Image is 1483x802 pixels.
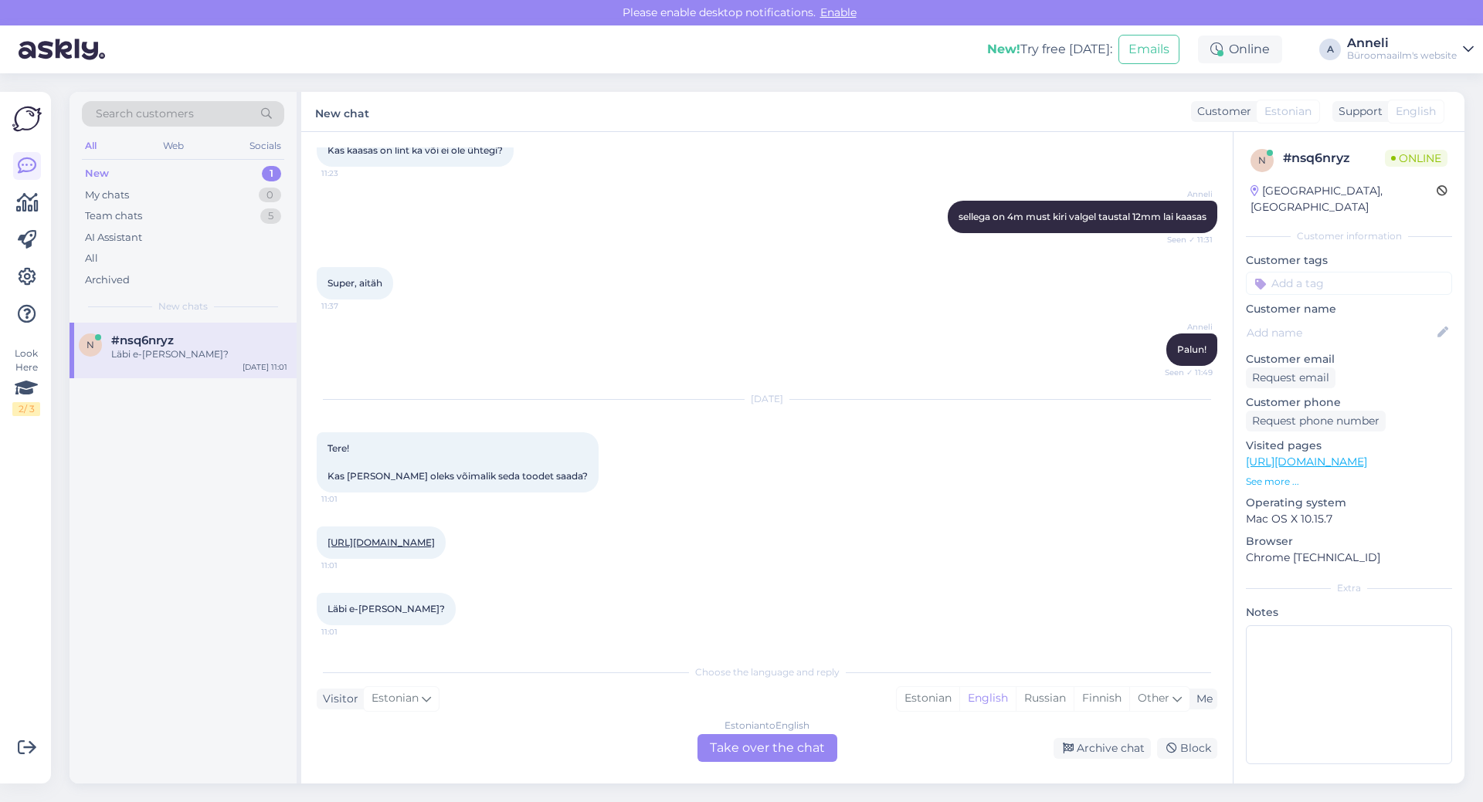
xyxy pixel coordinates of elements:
[1332,103,1383,120] div: Support
[1155,188,1213,200] span: Anneli
[82,136,100,156] div: All
[85,272,130,288] div: Archived
[246,136,284,156] div: Socials
[1246,511,1452,527] p: Mac OS X 10.15.7
[321,300,379,312] span: 11:37
[260,208,281,224] div: 5
[897,687,959,710] div: Estonian
[1251,183,1437,215] div: [GEOGRAPHIC_DATA], [GEOGRAPHIC_DATA]
[1155,367,1213,378] span: Seen ✓ 11:49
[12,402,40,416] div: 2 / 3
[1246,533,1452,550] p: Browser
[1155,234,1213,245] span: Seen ✓ 11:31
[987,42,1020,56] b: New!
[321,168,379,179] span: 11:23
[85,230,142,245] div: AI Assistant
[1074,687,1129,710] div: Finnish
[725,719,809,733] div: Estonian to English
[1246,301,1452,317] p: Customer name
[1246,394,1452,411] p: Customer phone
[959,687,1016,710] div: English
[1246,475,1452,489] p: See more ...
[987,40,1112,59] div: Try free [DATE]:
[1246,252,1452,269] p: Customer tags
[317,691,358,707] div: Visitor
[327,536,435,548] a: [URL][DOMAIN_NAME]
[1283,149,1385,168] div: # nsq6nryz
[85,251,98,266] div: All
[1157,738,1217,759] div: Block
[1258,154,1266,166] span: n
[12,347,40,416] div: Look Here
[1246,438,1452,454] p: Visited pages
[1118,35,1179,64] button: Emails
[1246,351,1452,367] p: Customer email
[1016,687,1074,710] div: Russian
[321,560,379,571] span: 11:01
[1246,272,1452,295] input: Add a tag
[327,442,588,482] span: Tere! Kas [PERSON_NAME] oleks võimalik seda toodet saada?
[327,603,445,614] span: Läbi e-[PERSON_NAME]?
[1347,37,1474,62] a: AnneliBüroomaailm's website
[1247,324,1434,341] input: Add name
[1246,455,1367,469] a: [URL][DOMAIN_NAME]
[1246,604,1452,621] p: Notes
[85,188,129,203] div: My chats
[1246,581,1452,595] div: Extra
[1198,36,1282,63] div: Online
[327,144,503,156] span: Kas kaasas on lint ka või ei ole ühtegi?
[1319,39,1341,60] div: A
[321,493,379,505] span: 11:01
[1191,103,1251,120] div: Customer
[111,347,287,361] div: Läbi e-[PERSON_NAME]?
[12,104,42,134] img: Askly Logo
[816,5,861,19] span: Enable
[111,333,174,347] span: #nsq6nryz
[1054,738,1151,759] div: Archive chat
[1347,37,1457,49] div: Anneli
[321,626,379,638] span: 11:01
[259,188,281,203] div: 0
[96,106,194,122] span: Search customers
[315,101,369,122] label: New chat
[160,136,187,156] div: Web
[372,690,419,707] span: Estonian
[959,211,1206,222] span: sellega on 4m must kiri valgel taustal 12mm lai kaasas
[1264,103,1312,120] span: Estonian
[85,166,109,181] div: New
[317,392,1217,406] div: [DATE]
[317,665,1217,679] div: Choose the language and reply
[87,339,94,350] span: n
[1138,691,1169,705] span: Other
[327,277,382,289] span: Super, aitäh
[697,734,837,762] div: Take over the chat
[1347,49,1457,62] div: Büroomaailm's website
[262,166,281,181] div: 1
[1385,150,1447,167] span: Online
[1396,103,1436,120] span: English
[1246,229,1452,243] div: Customer information
[1177,343,1206,355] span: Palun!
[1190,691,1213,707] div: Me
[1246,495,1452,511] p: Operating system
[158,299,208,313] span: New chats
[1246,550,1452,566] p: Chrome [TECHNICAL_ID]
[1246,411,1386,431] div: Request phone number
[1246,367,1335,388] div: Request email
[1155,321,1213,333] span: Anneli
[85,208,142,224] div: Team chats
[243,361,287,373] div: [DATE] 11:01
